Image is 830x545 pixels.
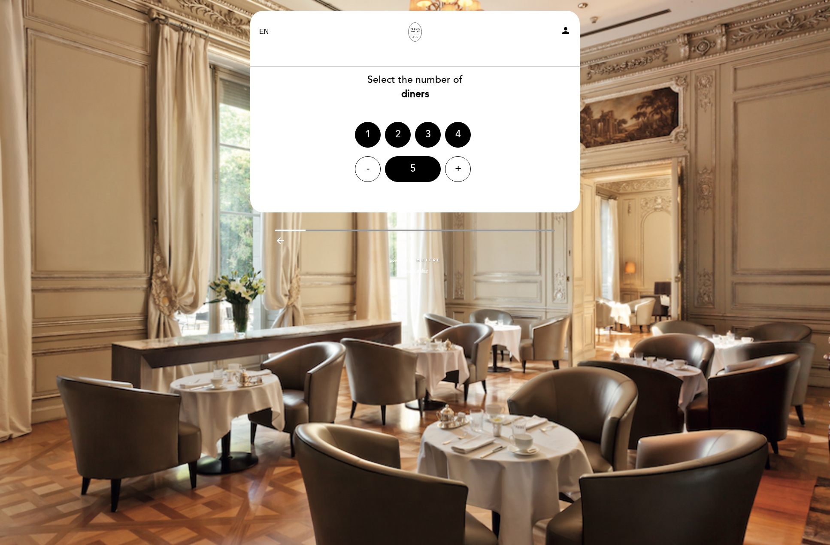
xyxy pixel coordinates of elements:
[355,122,381,148] div: 1
[355,156,381,182] div: -
[385,156,441,182] div: 5
[415,122,441,148] div: 3
[361,20,469,44] a: Los Salones del Piano [PERSON_NAME]
[390,257,414,263] span: powered by
[401,88,429,100] b: diners
[560,25,571,39] button: person
[560,25,571,36] i: person
[390,257,440,263] a: powered by
[385,122,411,148] div: 2
[402,268,428,274] a: Privacy policy
[250,73,580,101] div: Select the number of
[275,236,285,246] i: arrow_backward
[445,156,471,182] div: +
[445,122,471,148] div: 4
[416,258,440,263] img: MEITRE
